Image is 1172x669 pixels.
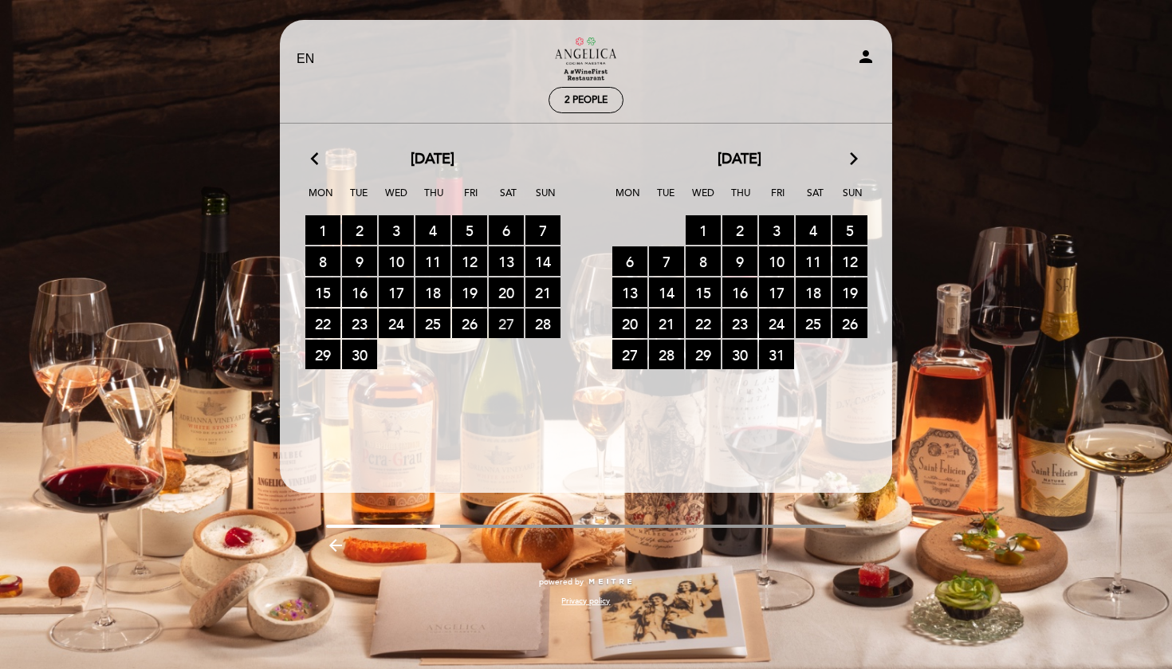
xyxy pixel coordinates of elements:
[832,246,867,276] span: 12
[796,309,831,338] span: 25
[452,246,487,276] span: 12
[686,340,721,369] span: 29
[411,149,454,170] span: [DATE]
[418,185,450,214] span: Thu
[530,185,562,214] span: Sun
[686,277,721,307] span: 15
[832,309,867,338] span: 26
[561,596,610,607] a: Privacy policy
[342,215,377,245] span: 2
[759,277,794,307] span: 17
[856,47,875,66] i: person
[796,215,831,245] span: 4
[525,215,560,245] span: 7
[305,309,340,338] span: 22
[311,149,325,170] i: arrow_back_ios
[612,246,647,276] span: 6
[305,246,340,276] span: 8
[650,185,682,214] span: Tue
[415,309,450,338] span: 25
[342,277,377,307] span: 16
[718,149,761,170] span: [DATE]
[415,246,450,276] span: 11
[856,47,875,72] button: person
[343,185,375,214] span: Tue
[415,215,450,245] span: 4
[649,309,684,338] span: 21
[452,309,487,338] span: 26
[837,185,869,214] span: Sun
[305,277,340,307] span: 15
[722,309,757,338] span: 23
[525,246,560,276] span: 14
[759,215,794,245] span: 3
[452,215,487,245] span: 5
[612,340,647,369] span: 27
[686,309,721,338] span: 22
[489,309,524,338] span: 27
[305,215,340,245] span: 1
[379,215,414,245] span: 3
[722,277,757,307] span: 16
[649,277,684,307] span: 14
[759,309,794,338] span: 24
[326,536,345,555] i: arrow_backward
[379,246,414,276] span: 10
[612,309,647,338] span: 20
[539,577,633,588] a: powered by
[588,578,633,586] img: MEITRE
[489,277,524,307] span: 20
[649,246,684,276] span: 7
[725,185,757,214] span: Thu
[686,246,721,276] span: 8
[379,309,414,338] span: 24
[525,277,560,307] span: 21
[686,215,721,245] span: 1
[722,246,757,276] span: 9
[342,340,377,369] span: 30
[649,340,684,369] span: 28
[722,340,757,369] span: 30
[486,37,686,81] a: Restaurante [PERSON_NAME] Maestra
[379,277,414,307] span: 17
[455,185,487,214] span: Fri
[452,277,487,307] span: 19
[832,277,867,307] span: 19
[342,309,377,338] span: 23
[800,185,832,214] span: Sat
[342,246,377,276] span: 9
[847,149,861,170] i: arrow_forward_ios
[305,185,337,214] span: Mon
[564,94,608,106] span: 2 people
[525,309,560,338] span: 28
[415,277,450,307] span: 18
[539,577,584,588] span: powered by
[762,185,794,214] span: Fri
[380,185,412,214] span: Wed
[612,185,644,214] span: Mon
[493,185,525,214] span: Sat
[687,185,719,214] span: Wed
[796,277,831,307] span: 18
[612,277,647,307] span: 13
[832,215,867,245] span: 5
[796,246,831,276] span: 11
[759,246,794,276] span: 10
[722,215,757,245] span: 2
[489,246,524,276] span: 13
[759,340,794,369] span: 31
[489,215,524,245] span: 6
[305,340,340,369] span: 29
